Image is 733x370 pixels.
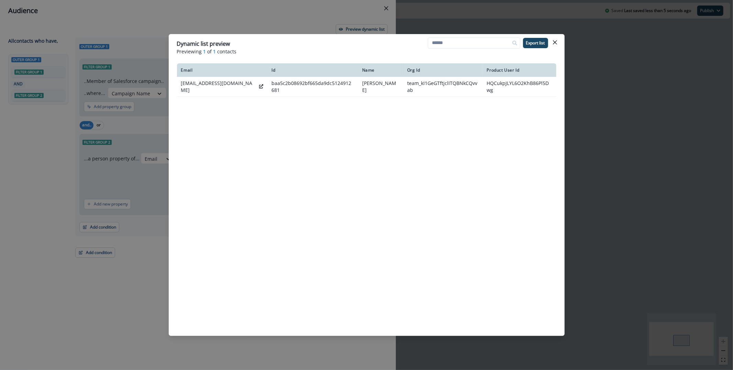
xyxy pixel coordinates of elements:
[203,48,206,55] span: 1
[271,67,354,73] div: Id
[181,67,263,73] div: Email
[403,77,483,97] td: team_kI1GeGTftjclITQBNkCQvvab
[407,67,479,73] div: Org Id
[177,40,230,48] p: Dynamic list preview
[523,38,548,48] button: Export list
[358,77,403,97] td: [PERSON_NAME]
[181,80,256,94] p: [EMAIL_ADDRESS][DOMAIN_NAME]
[267,77,358,97] td: baa5c2b08692bf665da9dc5124912681
[549,37,560,48] button: Close
[526,41,545,45] p: Export list
[362,67,399,73] div: Name
[483,77,556,97] td: HQCukpJLYL6O2KhB86Pl5Dwg
[487,67,552,73] div: Product User Id
[177,48,556,55] p: Previewing of contacts
[213,48,216,55] span: 1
